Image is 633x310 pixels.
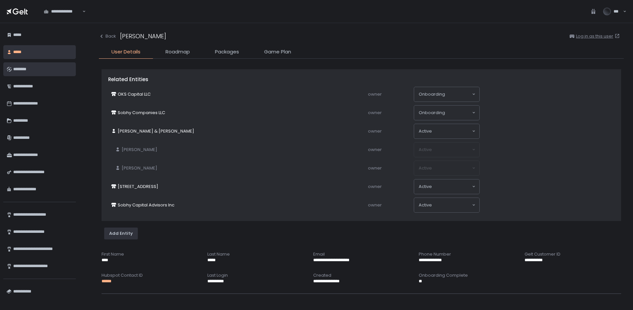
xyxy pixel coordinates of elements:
[118,110,165,116] span: Sobhy Companies LLC
[419,110,445,116] span: onboarding
[414,124,479,139] div: Search for option
[419,202,432,208] span: active
[313,272,410,278] div: Created
[368,128,382,134] span: owner
[445,109,471,116] input: Search for option
[122,147,157,153] span: [PERSON_NAME]
[111,48,140,56] span: User Details
[102,272,198,278] div: Hubspot Contact ID
[108,181,161,192] a: [STREET_ADDRESS]
[419,184,432,190] span: active
[414,87,479,102] div: Search for option
[414,179,479,194] div: Search for option
[313,251,410,257] div: Email
[108,126,197,137] a: [PERSON_NAME] & [PERSON_NAME]
[432,183,471,190] input: Search for option
[122,165,157,171] span: [PERSON_NAME]
[166,48,190,56] span: Roadmap
[368,202,382,208] span: owner
[368,91,382,97] span: owner
[118,202,174,208] span: Sobhy Capital Advisors Inc
[104,228,138,239] button: Add Entity
[215,48,239,56] span: Packages
[419,128,432,134] span: active
[414,198,479,212] div: Search for option
[368,165,382,171] span: owner
[432,128,471,135] input: Search for option
[445,91,471,98] input: Search for option
[109,231,133,236] div: Add Entity
[576,33,621,39] a: Log in as this user
[118,128,194,134] span: [PERSON_NAME] & [PERSON_NAME]
[207,251,304,257] div: Last Name
[99,33,116,39] button: Back
[112,144,160,155] a: [PERSON_NAME]
[120,32,166,41] div: [PERSON_NAME]
[118,91,151,97] span: OKS Capital LLC
[108,107,168,118] a: Sobhy Companies LLC
[368,109,382,116] span: owner
[525,251,621,257] div: Gelt Customer ID
[419,251,515,257] div: Phone Number
[368,146,382,153] span: owner
[40,5,86,18] div: Search for option
[414,106,479,120] div: Search for option
[118,184,158,190] span: [STREET_ADDRESS]
[112,163,160,174] a: [PERSON_NAME]
[368,183,382,190] span: owner
[432,202,471,208] input: Search for option
[108,89,153,100] a: OKS Capital LLC
[108,76,615,83] div: Related Entities
[207,272,304,278] div: Last Login
[108,200,177,211] a: Sobhy Capital Advisors Inc
[102,251,198,257] div: First Name
[264,48,291,56] span: Game Plan
[81,8,82,15] input: Search for option
[419,91,445,97] span: onboarding
[419,272,515,278] div: Onboarding Complete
